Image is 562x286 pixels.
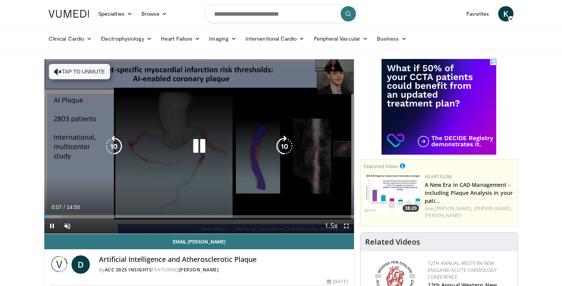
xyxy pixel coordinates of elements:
button: Playback Rate [323,218,339,234]
a: Interventional Cardio [241,31,309,46]
a: Specialties [94,6,137,21]
h4: Artificial Intelligence and Atherosclerotic Plaque [99,255,348,264]
input: Search topics, interventions [205,5,357,23]
a: A New Era in CAD Management - including Plaque Analysis in your pati… [425,181,513,204]
a: 12th Annual Western New England Acute Cardiology Conference [428,260,497,280]
a: K [498,6,513,21]
a: [PERSON_NAME] [179,266,219,273]
h4: Related Videos [365,237,420,247]
a: [PERSON_NAME], [474,205,512,212]
span: 38:20 [403,205,419,212]
a: [PERSON_NAME], [435,205,473,212]
img: ACC 2025 Insights [50,255,68,274]
button: Fullscreen [339,218,354,234]
button: Tap to unmute [49,64,110,79]
span: / [63,204,65,210]
small: Featured Video [364,163,398,170]
a: 38:20 [364,173,421,214]
button: Unmute [60,218,75,234]
span: 14:50 [67,204,80,210]
div: By FEATURING [99,266,348,273]
a: [PERSON_NAME] [425,212,461,219]
img: 738d0e2d-290f-4d89-8861-908fb8b721dc.150x105_q85_crop-smart_upscale.jpg [364,173,421,214]
a: Heart Failure [156,31,205,46]
img: VuMedi Logo [49,10,89,18]
a: Electrophysiology [96,31,156,46]
a: Browse [137,6,172,21]
a: Favorites [462,6,494,21]
a: ACC 2025 Insights [105,266,152,273]
iframe: Advertisement [382,59,496,155]
a: Email [PERSON_NAME] [44,234,354,249]
div: Feat. [425,205,515,219]
video-js: Video Player [44,59,354,234]
a: Heartflow [425,173,452,180]
a: Business [372,31,411,46]
a: D [71,255,90,274]
a: Clinical Cardio [44,31,96,46]
div: Progress Bar [44,215,354,218]
a: Peripheral Vascular [309,31,372,46]
span: 0:07 [51,204,62,210]
button: Pause [44,218,60,234]
a: Imaging [205,31,241,46]
div: [DATE] [327,278,348,285]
